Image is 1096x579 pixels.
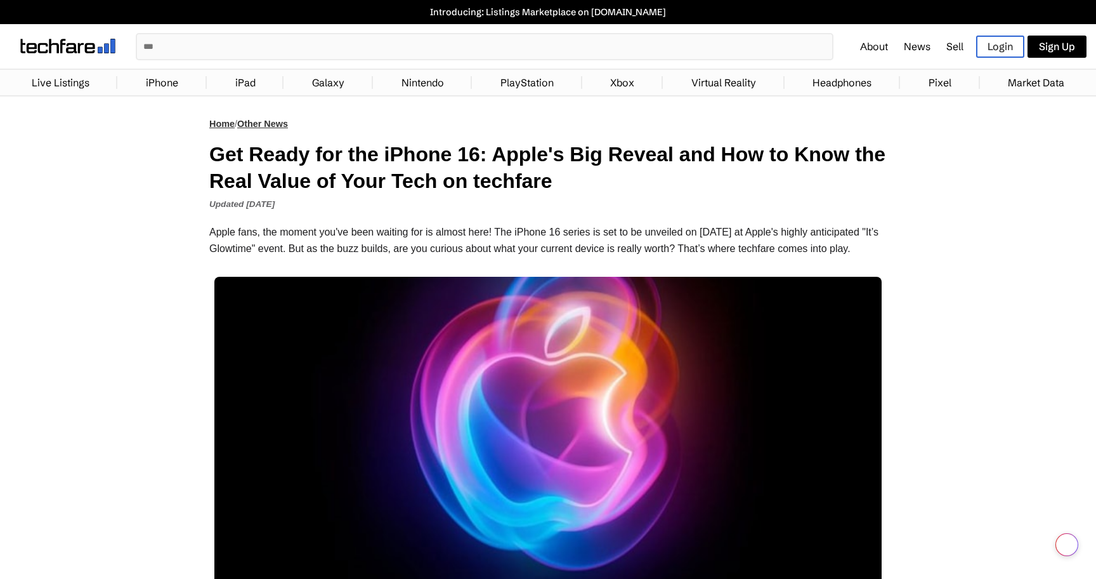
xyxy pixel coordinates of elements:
h1: Get Ready for the iPhone 16: Apple's Big Reveal and How to Know the Real Value of Your Tech on te... [209,142,887,194]
a: Live Listings [25,70,96,95]
a: iPad [229,70,262,95]
img: techfare logo [20,39,115,53]
a: Pixel [922,70,958,95]
a: Login [976,36,1024,58]
p: / [209,117,887,131]
a: Galaxy [306,70,351,95]
a: Market Data [1001,70,1071,95]
a: Sell [946,40,963,53]
a: Virtual Reality [685,70,762,95]
a: Xbox [604,70,641,95]
a: Home [209,119,235,129]
a: iPhone [140,70,185,95]
a: Sign Up [1027,36,1086,58]
p: Apple fans, the moment you've been waiting for is almost here! The iPhone 16 series is set to be ... [209,224,887,256]
a: Headphones [806,70,878,95]
a: Introducing: Listings Marketplace on [DOMAIN_NAME] [6,6,1090,18]
a: Nintendo [395,70,450,95]
a: Other News [237,119,288,129]
a: About [860,40,888,53]
a: PlayStation [494,70,560,95]
h5: Updated [DATE] [209,199,887,209]
a: News [904,40,930,53]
